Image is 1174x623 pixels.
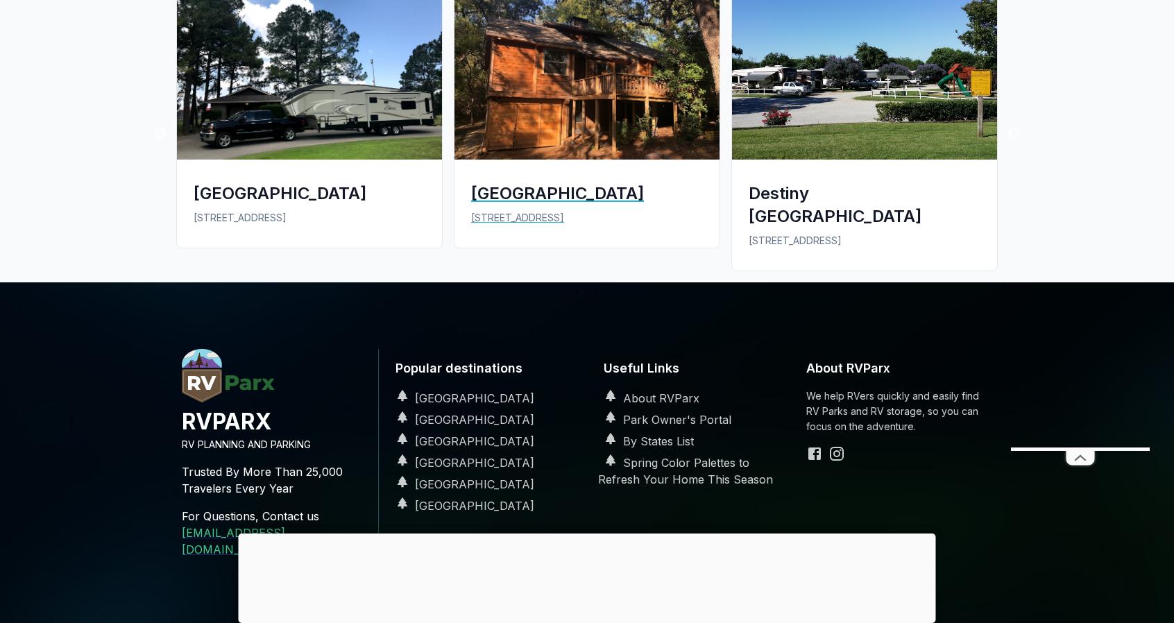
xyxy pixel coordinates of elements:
[806,389,992,434] p: We help RVers quickly and easily find RV Parks and RV storage, so you can focus on the adventure.
[182,407,367,437] h4: RVPARX
[390,434,534,448] a: [GEOGRAPHIC_DATA]
[598,391,699,405] a: About RVParx
[153,127,167,141] button: Previous
[182,437,367,452] p: RV PLANNING AND PARKING
[182,526,285,556] a: [EMAIL_ADDRESS][DOMAIN_NAME]
[1007,127,1021,141] button: Next
[570,286,584,300] button: 1
[390,349,576,389] h6: Popular destinations
[806,349,992,389] h6: About RVParx
[749,233,980,248] p: [STREET_ADDRESS]
[390,477,534,491] a: [GEOGRAPHIC_DATA]
[239,534,936,620] iframe: Advertisement
[182,391,367,452] a: RVParx.comRVPARXRV PLANNING AND PARKING
[590,286,604,300] button: 2
[182,349,275,402] img: RVParx.com
[598,456,773,486] a: Spring Color Palettes to Refresh Your Home This Season
[390,456,534,470] a: [GEOGRAPHIC_DATA]
[182,508,367,524] p: For Questions, Contact us
[598,349,784,389] h6: Useful Links
[598,434,694,448] a: By States List
[598,413,731,427] a: Park Owner's Portal
[194,210,425,225] p: [STREET_ADDRESS]
[749,182,980,228] div: Destiny [GEOGRAPHIC_DATA]
[194,182,425,205] div: [GEOGRAPHIC_DATA]
[390,413,534,427] a: [GEOGRAPHIC_DATA]
[390,499,534,513] a: [GEOGRAPHIC_DATA]
[390,391,534,405] a: [GEOGRAPHIC_DATA]
[1011,31,1150,447] iframe: Advertisement
[182,452,367,508] p: Trusted By More Than 25,000 Travelers Every Year
[471,210,703,225] p: [STREET_ADDRESS]
[471,182,703,205] div: [GEOGRAPHIC_DATA]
